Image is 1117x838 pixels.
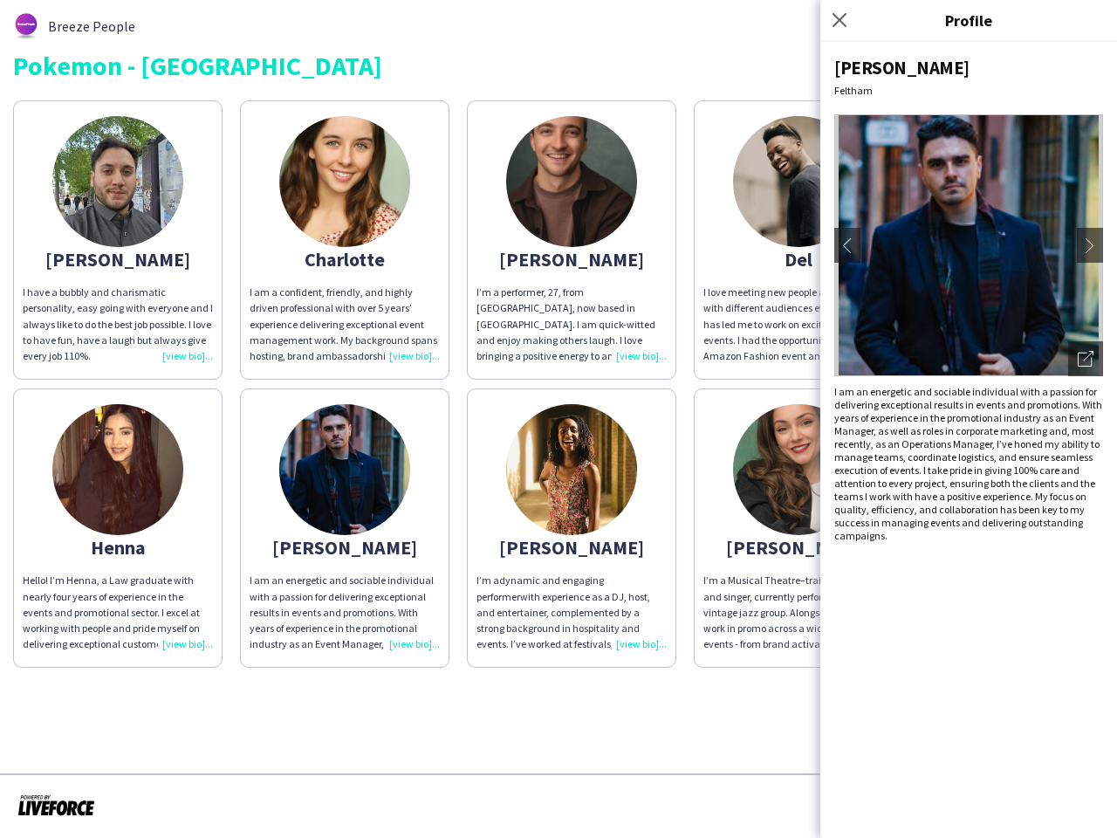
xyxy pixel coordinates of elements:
[250,539,440,555] div: [PERSON_NAME]
[23,285,213,362] span: I have a bubbly and charismatic personality, easy going with everyone and I always like to do the...
[703,573,894,652] div: I’m a Musical Theatre–trained performer and singer, currently performing with a vintage jazz grou...
[476,574,604,602] span: dynamic and engaging performer
[279,404,410,535] img: thumb-61e37619f0d7f.jpg
[506,116,637,247] img: thumb-680911477c548.jpeg
[476,251,667,267] div: [PERSON_NAME]
[476,539,667,555] div: [PERSON_NAME]
[834,56,1103,79] div: [PERSON_NAME]
[13,52,1104,79] div: Pokemon - [GEOGRAPHIC_DATA]
[279,116,410,247] img: thumb-61846364a4b55.jpeg
[23,573,213,652] p: Hello! I’m Henna, a Law graduate with nearly four years of experience in the events and promotion...
[52,404,183,535] img: thumb-63a1e465030d5.jpeg
[13,13,39,39] img: thumb-62876bd588459.png
[1068,341,1103,376] div: Open photos pop-in
[834,84,1103,97] div: Feltham
[733,404,864,535] img: thumb-65ca80826ebbb.jpg
[52,116,183,247] img: thumb-68b66ebe-49a5-4356-9261-e63d34b2b299.jpg
[250,285,440,364] p: I am a confident, friendly, and highly driven professional with over 5 years’ experience deliveri...
[23,539,213,555] div: Henna
[17,793,95,817] img: Powered by Liveforce
[250,251,440,267] div: Charlotte
[476,573,667,652] p: I’m a with experience as a DJ, host, and entertainer, complemented by a strong background in hosp...
[23,251,213,267] div: [PERSON_NAME]
[48,18,135,34] span: Breeze People
[703,251,894,267] div: Del
[506,404,637,535] img: thumb-1ee6011f-7b0e-4399-ae27-f207d32bfff3.jpg
[476,285,664,442] span: I’m a performer, 27, from [GEOGRAPHIC_DATA], now based in [GEOGRAPHIC_DATA]. I am quick-witted an...
[820,9,1117,31] h3: Profile
[703,285,894,364] p: I love meeting new people and engaging with different audiences every day, which has led me to wo...
[733,116,864,247] img: thumb-deb2e832-981c-4a01-9ae3-9910964ccf3f.png
[834,385,1102,542] span: I am an energetic and sociable individual with a passion for delivering exceptional results in ev...
[703,539,894,555] div: [PERSON_NAME]
[834,114,1103,376] img: Crew avatar or photo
